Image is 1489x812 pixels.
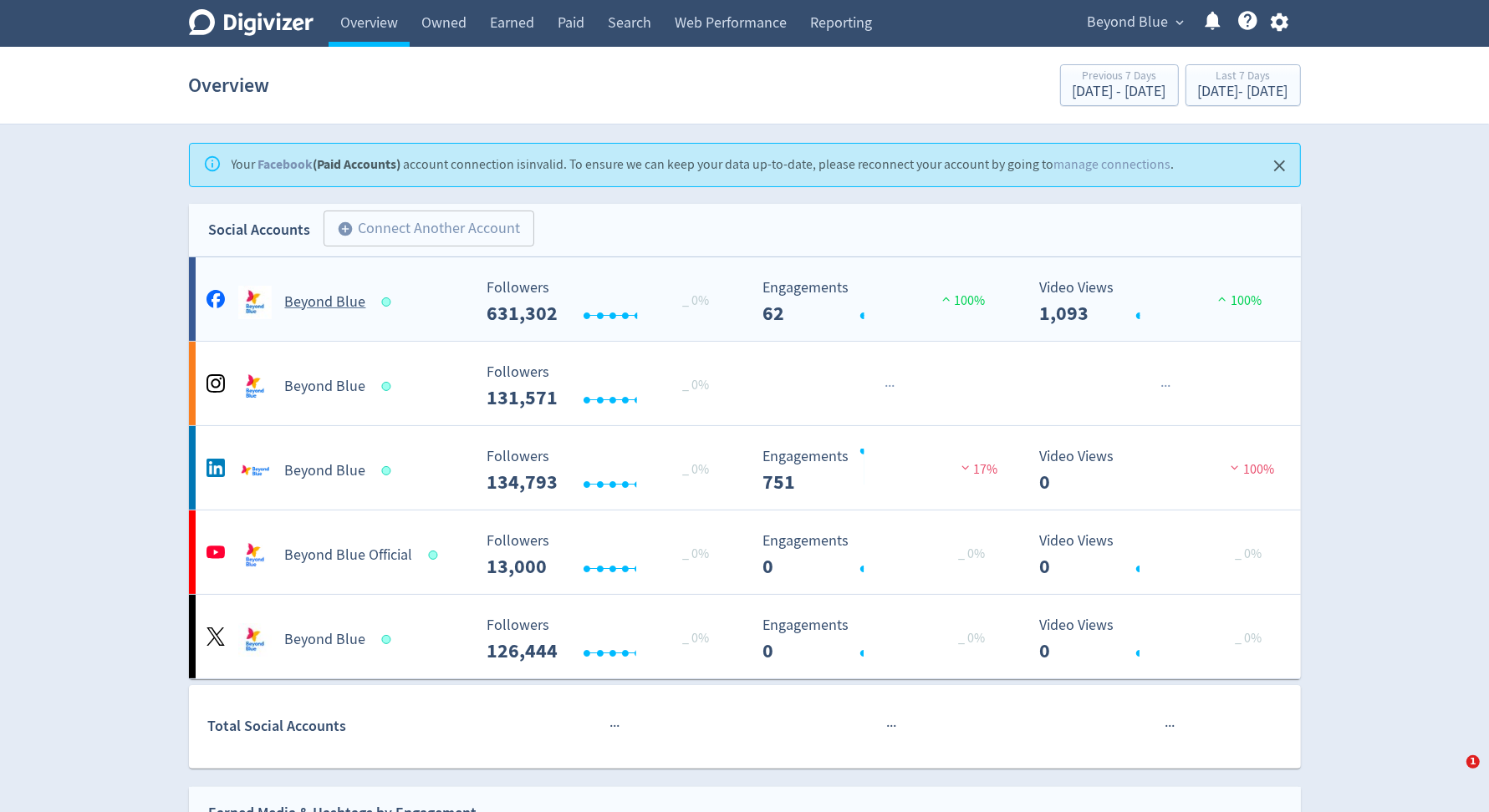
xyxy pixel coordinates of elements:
[888,376,891,397] span: ·
[957,461,974,474] img: negative-performance.svg
[1198,84,1288,99] div: [DATE] - [DATE]
[1432,755,1472,795] iframe: Intercom live chat
[682,630,709,647] span: _ 0%
[189,426,1301,510] a: Beyond Blue undefinedBeyond Blue Followers --- _ 0% Followers 134,793 Engagements 751 Engagements...
[238,454,272,488] img: Beyond Blue undefined
[959,546,986,562] span: _ 0%
[238,370,272,403] img: Beyond Blue undefined
[285,377,366,397] h5: Beyond Blue
[1466,755,1480,769] span: 1
[1073,70,1166,84] div: Previous 7 Days
[893,716,896,737] span: ·
[609,716,613,737] span: ·
[1031,533,1282,577] svg: Video Views 0
[285,461,366,481] h5: Beyond Blue
[478,533,729,577] svg: Followers ---
[1088,9,1169,36] span: Beyond Blue
[755,533,1006,577] svg: Engagements 0
[1164,376,1167,397] span: ·
[189,58,270,112] h1: Overview
[209,218,311,242] div: Social Accounts
[1031,449,1282,493] svg: Video Views 0
[886,716,890,737] span: ·
[1186,64,1301,106] button: Last 7 Days[DATE]- [DATE]
[959,630,986,647] span: _ 0%
[381,297,395,307] span: Data last synced: 9 Oct 2025, 10:02pm (AEDT)
[682,292,709,309] span: _ 0%
[1266,152,1293,180] button: Close
[311,213,534,247] a: Connect Another Account
[428,551,442,560] span: Data last synced: 10 Oct 2025, 4:01am (AEDT)
[238,539,272,572] img: Beyond Blue Official undefined
[885,376,888,397] span: ·
[938,292,986,309] span: 100%
[1198,70,1288,84] div: Last 7 Days
[890,716,893,737] span: ·
[478,280,729,324] svg: Followers ---
[478,449,729,493] svg: Followers ---
[1171,716,1175,737] span: ·
[1167,376,1170,397] span: ·
[381,635,395,644] span: Data last synced: 10 Oct 2025, 12:02am (AEDT)
[238,286,272,319] img: Beyond Blue undefined
[616,716,620,737] span: ·
[258,155,314,173] a: Facebook
[755,617,1006,662] svg: Engagements 0
[189,342,1301,425] a: Beyond Blue undefinedBeyond Blue Followers --- _ 0% Followers 131,571 ······
[1060,64,1179,106] button: Previous 7 Days[DATE] - [DATE]
[232,149,1175,181] div: Your account connection is invalid . To ensure we can keep your data up-to-date, please reconnect...
[258,155,401,173] strong: (Paid Accounts)
[1235,630,1262,647] span: _ 0%
[682,546,709,562] span: _ 0%
[755,449,1006,493] svg: Engagements 751
[1031,617,1282,662] svg: Video Views 0
[1054,156,1171,173] a: manage connections
[189,257,1301,341] a: Beyond Blue undefinedBeyond Blue Followers --- _ 0% Followers 631,302 Engagements 62 Engagements ...
[682,377,709,393] span: _ 0%
[1214,292,1262,309] span: 100%
[478,617,729,662] svg: Followers ---
[1082,9,1189,36] button: Beyond Blue
[1168,716,1171,737] span: ·
[381,382,395,391] span: Data last synced: 9 Oct 2025, 5:02pm (AEDT)
[613,716,616,737] span: ·
[285,546,413,566] h5: Beyond Blue Official
[381,466,395,475] span: Data last synced: 9 Oct 2025, 5:02pm (AEDT)
[285,630,366,650] h5: Beyond Blue
[1226,461,1243,474] img: negative-performance.svg
[189,510,1301,594] a: Beyond Blue Official undefinedBeyond Blue Official Followers --- _ 0% Followers 13,000 Engagement...
[1160,376,1164,397] span: ·
[238,623,272,657] img: Beyond Blue undefined
[207,714,474,738] div: Total Social Accounts
[338,221,354,237] span: add_circle
[755,280,1006,324] svg: Engagements 62
[324,211,534,247] button: Connect Another Account
[1165,716,1168,737] span: ·
[285,292,366,312] h5: Beyond Blue
[957,461,998,478] span: 17%
[1031,280,1282,324] svg: Video Views 1,093
[682,461,709,478] span: _ 0%
[1235,546,1262,562] span: _ 0%
[189,595,1301,678] a: Beyond Blue undefinedBeyond Blue Followers --- _ 0% Followers 126,444 Engagements 0 Engagements 0...
[1173,15,1188,30] span: expand_more
[891,376,895,397] span: ·
[1214,292,1231,305] img: positive-performance.svg
[938,292,955,305] img: positive-performance.svg
[1073,84,1166,99] div: [DATE] - [DATE]
[478,364,729,409] svg: Followers ---
[1226,461,1274,478] span: 100%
